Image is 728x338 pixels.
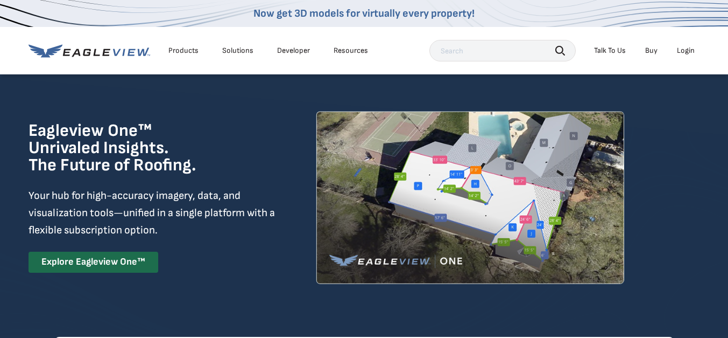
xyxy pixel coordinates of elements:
div: Talk To Us [594,46,626,56]
a: Explore Eagleview One™ [29,252,158,273]
h1: Eagleview One™ Unrivaled Insights. The Future of Roofing. [29,122,251,174]
div: Login [677,46,695,56]
a: Developer [277,46,310,56]
div: Resources [334,46,368,56]
a: Now get 3D models for virtually every property! [253,7,475,20]
a: Buy [645,46,658,56]
input: Search [429,40,576,61]
div: Products [168,46,199,56]
div: Solutions [222,46,253,56]
p: Your hub for high-accuracy imagery, data, and visualization tools—unified in a single platform wi... [29,187,277,239]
